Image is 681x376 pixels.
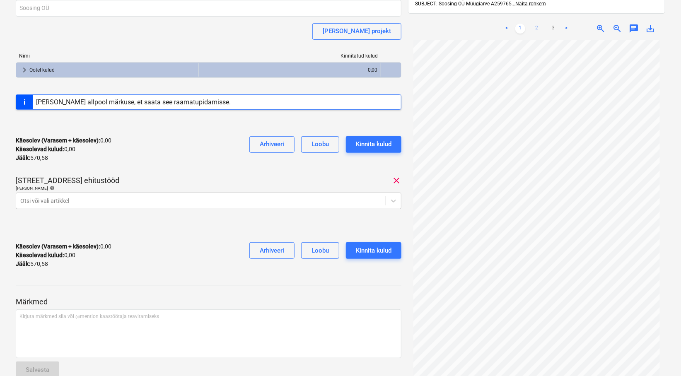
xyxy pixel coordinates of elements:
a: Page 1 is your current page [515,24,525,34]
div: [PERSON_NAME] allpool märkuse, et saata see raamatupidamisse. [36,98,231,106]
a: Page 2 [532,24,542,34]
div: Ootel kulud [29,63,195,77]
div: 0,00 [202,63,378,77]
iframe: Chat Widget [640,336,681,376]
a: Next page [562,24,572,34]
a: Page 3 [548,24,558,34]
strong: Jääk : [16,154,30,161]
span: keyboard_arrow_right [19,65,29,75]
p: 570,58 [16,260,48,268]
span: help [48,186,55,190]
button: Arhiveeri [249,242,295,259]
strong: Jääk : [16,260,30,267]
span: save_alt [645,24,655,34]
div: [PERSON_NAME] [16,186,401,191]
strong: Käesolev (Varasem + käesolev) : [16,137,100,144]
p: [STREET_ADDRESS] ehitustööd [16,176,119,186]
button: Kinnita kulud [346,242,401,259]
div: Loobu [312,245,329,256]
span: clear [391,176,401,186]
strong: Käesolevad kulud : [16,252,64,258]
span: zoom_out [612,24,622,34]
span: zoom_in [596,24,606,34]
div: Kinnitatud kulud [199,53,382,59]
span: chat [629,24,639,34]
p: 0,00 [16,145,75,154]
button: Loobu [301,136,339,153]
div: Arhiveeri [260,245,284,256]
button: Kinnita kulud [346,136,401,153]
div: Kinnita kulud [356,139,391,149]
div: Nimi [16,53,199,59]
div: Loobu [312,139,329,149]
div: Kinnita kulud [356,245,391,256]
button: Loobu [301,242,339,259]
strong: Käesolevad kulud : [16,146,64,152]
a: Previous page [502,24,512,34]
p: 0,00 [16,242,111,251]
p: 0,00 [16,136,111,145]
div: Arhiveeri [260,139,284,149]
button: [PERSON_NAME] projekt [312,23,401,40]
span: SUBJECT: Soosing OÜ Müügiarve A259765 [415,1,512,7]
p: 570,58 [16,154,48,162]
span: ... [512,1,546,7]
p: 0,00 [16,251,75,260]
strong: Käesolev (Varasem + käesolev) : [16,243,100,250]
div: [PERSON_NAME] projekt [323,26,391,36]
span: Näita rohkem [515,1,546,7]
button: Arhiveeri [249,136,295,153]
p: Märkmed [16,297,401,307]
